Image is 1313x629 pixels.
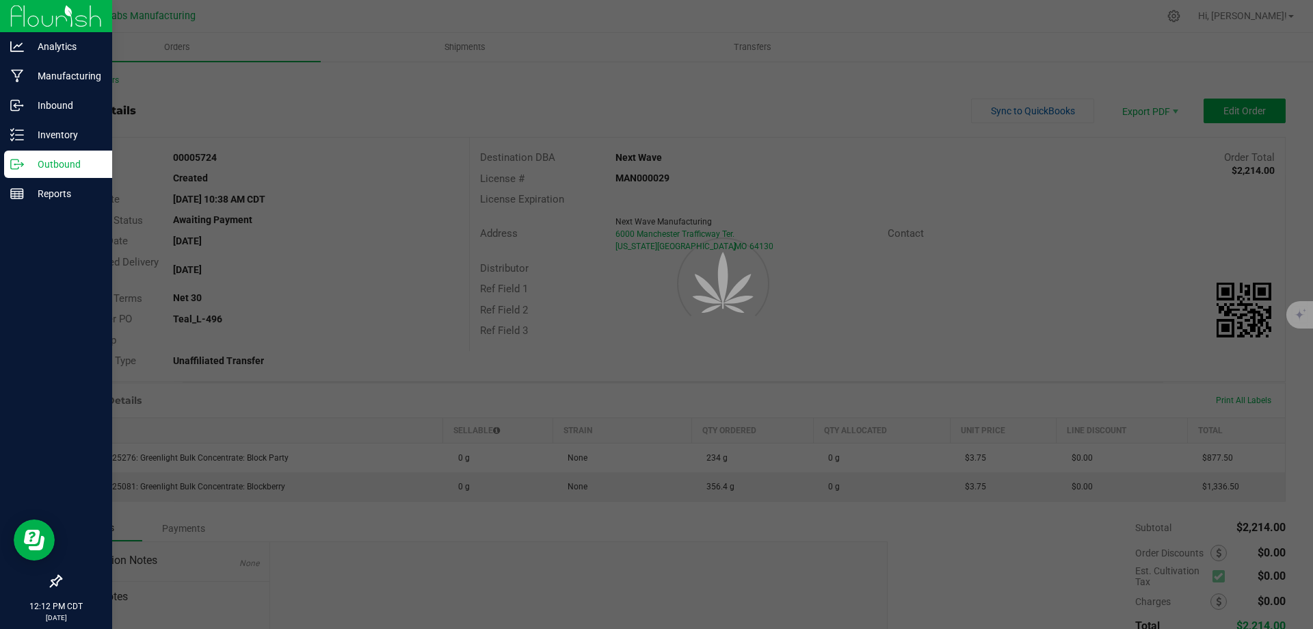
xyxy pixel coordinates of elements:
p: Analytics [24,38,106,55]
p: Inbound [24,97,106,114]
inline-svg: Analytics [10,40,24,53]
inline-svg: Inventory [10,128,24,142]
p: Outbound [24,156,106,172]
p: Reports [24,185,106,202]
inline-svg: Manufacturing [10,69,24,83]
p: Inventory [24,127,106,143]
p: Manufacturing [24,68,106,84]
p: [DATE] [6,613,106,623]
inline-svg: Inbound [10,99,24,112]
inline-svg: Outbound [10,157,24,171]
inline-svg: Reports [10,187,24,201]
p: 12:12 PM CDT [6,600,106,613]
iframe: Resource center [14,519,55,561]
